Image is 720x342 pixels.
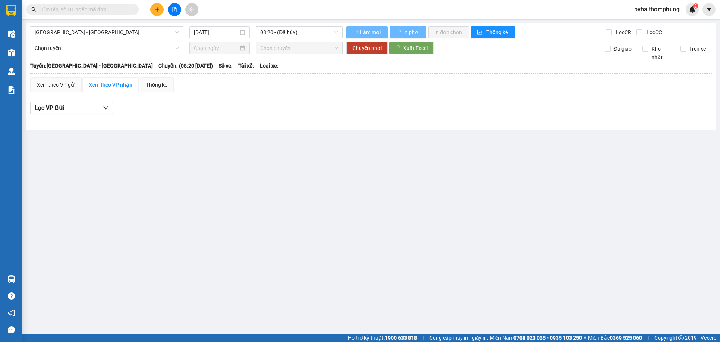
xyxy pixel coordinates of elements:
[37,81,75,89] div: Xem theo VP gửi
[185,3,198,16] button: aim
[34,42,179,54] span: Chọn tuyến
[613,28,632,36] span: Lọc CR
[150,3,163,16] button: plus
[352,30,359,35] span: loading
[643,28,663,36] span: Lọc CC
[30,102,113,114] button: Lọc VP Gửi
[403,28,420,36] span: In phơi
[154,7,160,12] span: plus
[706,6,712,13] span: caret-down
[260,27,338,38] span: 08:20 - (Đã hủy)
[471,26,515,38] button: bar-chartThống kê
[678,335,684,340] span: copyright
[7,49,15,57] img: warehouse-icon
[194,28,238,36] input: 12/10/2025
[360,28,382,36] span: Làm mới
[194,44,238,52] input: Chọn ngày
[610,335,642,341] strong: 0369 525 060
[34,103,64,113] span: Lọc VP Gửi
[158,62,213,70] span: Chuyến: (08:20 [DATE])
[8,292,15,300] span: question-circle
[648,45,675,61] span: Kho nhận
[513,335,582,341] strong: 0708 023 035 - 0935 103 250
[486,28,509,36] span: Thống kê
[428,26,469,38] button: In đơn chọn
[260,42,338,54] span: Chọn chuyến
[34,27,179,38] span: Hà Nội - Nghệ An
[219,62,233,70] span: Số xe:
[238,62,254,70] span: Tài xế:
[346,42,388,54] button: Chuyển phơi
[7,275,15,283] img: warehouse-icon
[702,3,715,16] button: caret-down
[686,45,709,53] span: Trên xe
[588,334,642,342] span: Miền Bắc
[7,30,15,38] img: warehouse-icon
[490,334,582,342] span: Miền Nam
[693,3,698,9] sup: 2
[8,326,15,333] span: message
[423,334,424,342] span: |
[389,42,433,54] button: Xuất Excel
[31,7,36,12] span: search
[477,30,483,36] span: bar-chart
[689,6,696,13] img: icon-new-feature
[103,105,109,111] span: down
[168,3,181,16] button: file-add
[7,68,15,75] img: warehouse-icon
[390,26,426,38] button: In phơi
[41,5,130,14] input: Tìm tên, số ĐT hoặc mã đơn
[610,45,634,53] span: Đã giao
[172,7,177,12] span: file-add
[694,3,697,9] span: 2
[260,62,279,70] span: Loại xe:
[6,5,16,16] img: logo-vxr
[628,5,685,14] span: bvha.thomphung
[385,335,417,341] strong: 1900 633 818
[584,336,586,339] span: ⚪️
[8,309,15,316] span: notification
[346,26,388,38] button: Làm mới
[146,81,167,89] div: Thống kê
[30,63,153,69] b: Tuyến: [GEOGRAPHIC_DATA] - [GEOGRAPHIC_DATA]
[648,334,649,342] span: |
[7,86,15,94] img: solution-icon
[396,30,402,35] span: loading
[189,7,194,12] span: aim
[429,334,488,342] span: Cung cấp máy in - giấy in:
[89,81,132,89] div: Xem theo VP nhận
[348,334,417,342] span: Hỗ trợ kỹ thuật:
